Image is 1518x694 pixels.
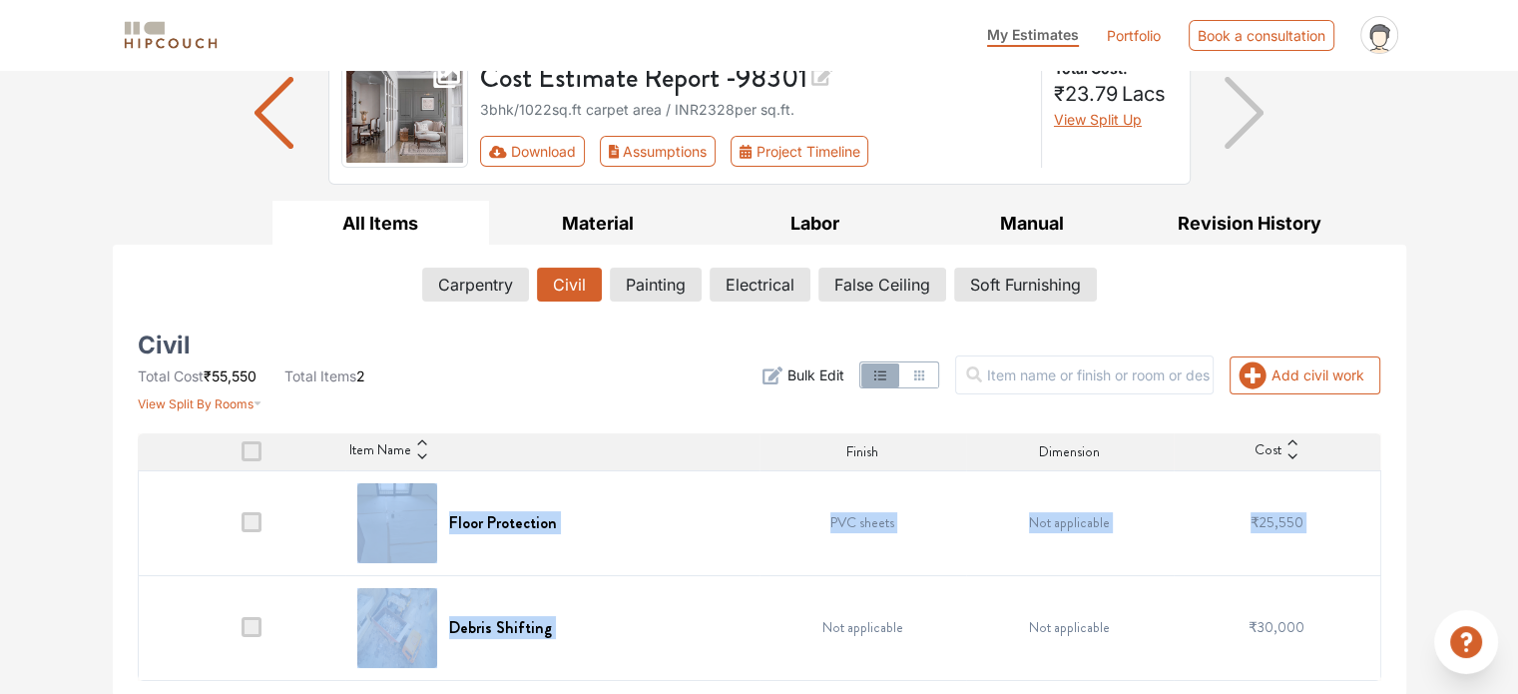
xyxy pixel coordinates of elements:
[357,483,437,563] img: Floor Protection
[759,470,967,575] td: PVC sheets
[762,364,843,385] button: Bulk Edit
[489,201,707,246] button: Material
[254,77,293,149] img: arrow left
[1230,356,1380,394] button: Add civil work
[272,201,490,246] button: All Items
[204,367,256,384] span: ₹55,550
[1141,201,1358,246] button: Revision History
[707,201,924,246] button: Labor
[138,386,262,413] button: View Split By Rooms
[480,136,884,167] div: First group
[1225,77,1264,149] img: arrow right
[537,268,602,302] button: Civil
[966,575,1174,680] td: Not applicable
[710,268,810,302] button: Electrical
[955,355,1214,394] input: Item name or finish or room or description
[786,364,843,385] span: Bulk Edit
[954,268,1097,302] button: Soft Furnishing
[284,367,356,384] span: Total Items
[818,268,946,302] button: False Ceiling
[357,588,437,668] img: Debris Shifting
[138,338,191,353] h5: Civil
[759,575,967,680] td: Not applicable
[341,58,469,168] img: gallery
[449,618,552,637] h6: Debris Shifting
[138,367,204,384] span: Total Cost
[731,136,868,167] button: Project Timeline
[1054,111,1142,128] span: View Split Up
[1122,82,1166,106] span: Lacs
[1054,109,1142,130] button: View Split Up
[284,365,365,386] li: 2
[1251,512,1303,532] span: ₹25,550
[1189,20,1334,51] div: Book a consultation
[610,268,702,302] button: Painting
[1107,25,1161,46] a: Portfolio
[480,136,585,167] button: Download
[349,439,411,463] span: Item Name
[966,470,1174,575] td: Not applicable
[121,13,221,58] span: logo-horizontal.svg
[480,58,1029,95] h3: Cost Estimate Report - 98301
[138,396,253,411] span: View Split By Rooms
[121,18,221,53] img: logo-horizontal.svg
[923,201,1141,246] button: Manual
[600,136,717,167] button: Assumptions
[1255,439,1281,463] span: Cost
[846,441,878,462] span: Finish
[1054,82,1118,106] span: ₹23.79
[449,513,557,532] h6: Floor Protection
[1249,617,1304,637] span: ₹30,000
[422,268,529,302] button: Carpentry
[987,26,1079,43] span: My Estimates
[480,136,1029,167] div: Toolbar with button groups
[480,99,1029,120] div: 3bhk / 1022 sq.ft carpet area / INR 2328 per sq.ft.
[1039,441,1100,462] span: Dimension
